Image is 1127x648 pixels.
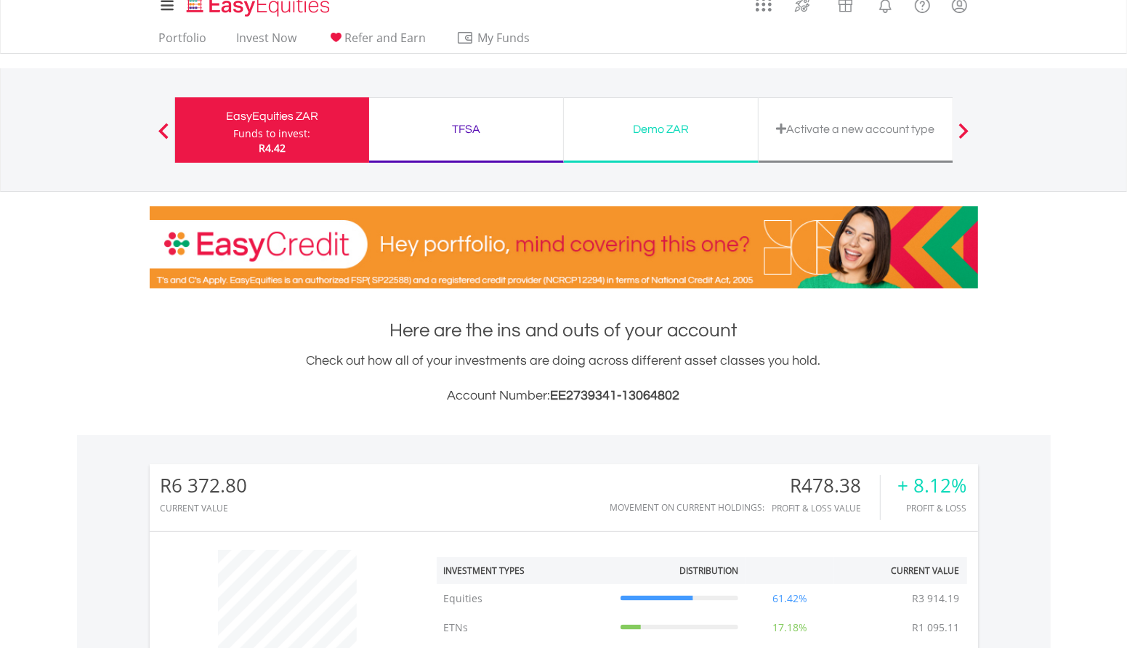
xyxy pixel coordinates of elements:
div: EasyEquities ZAR [184,106,360,126]
a: Portfolio [153,31,213,53]
div: Profit & Loss [898,503,967,513]
div: Profit & Loss Value [772,503,880,513]
h3: Account Number: [150,386,978,406]
a: Invest Now [231,31,303,53]
div: Check out how all of your investments are doing across different asset classes you hold. [150,351,978,406]
div: Demo ZAR [573,119,749,139]
div: TFSA [378,119,554,139]
span: EE2739341-13064802 [551,389,680,402]
div: Movement on Current Holdings: [610,503,765,512]
th: Investment Types [437,557,613,584]
span: R4.42 [259,141,286,155]
td: 61.42% [746,584,834,613]
img: EasyCredit Promotion Banner [150,206,978,288]
a: Refer and Earn [321,31,432,53]
td: R1 095.11 [905,613,967,642]
div: R6 372.80 [161,475,248,496]
span: My Funds [456,28,552,47]
td: R3 914.19 [905,584,967,613]
div: R478.38 [772,475,880,496]
span: Refer and Earn [345,30,427,46]
th: Current Value [834,557,967,584]
div: Distribution [679,564,738,577]
div: CURRENT VALUE [161,503,248,513]
td: ETNs [437,613,613,642]
div: Activate a new account type [767,119,944,139]
td: Equities [437,584,613,613]
td: 17.18% [746,613,834,642]
div: Funds to invest: [233,126,310,141]
h1: Here are the ins and outs of your account [150,317,978,344]
div: + 8.12% [898,475,967,496]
